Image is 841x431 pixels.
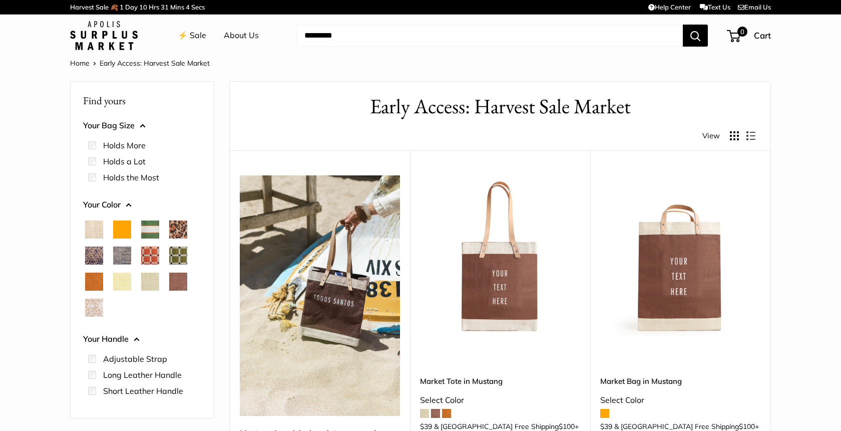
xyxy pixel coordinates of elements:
a: 0 Cart [728,28,771,44]
a: ⚡️ Sale [178,28,206,43]
label: Adjustable Strap [103,353,167,365]
span: Secs [191,3,205,11]
span: $39 [600,422,612,431]
button: Natural [85,221,103,239]
span: Early Access: Harvest Sale Market [100,59,210,68]
button: Cheetah [169,221,187,239]
img: Market Tote in Mustang [420,175,580,336]
button: Chambray [113,247,131,265]
button: Display products as list [746,131,755,140]
button: Mustang [169,273,187,291]
a: Market Bag in Mustang [600,375,760,387]
label: Holds More [103,139,146,151]
span: View [702,129,720,143]
span: 1 [120,3,124,11]
a: About Us [224,28,259,43]
button: Chenille Window Sage [169,247,187,265]
span: & [GEOGRAPHIC_DATA] Free Shipping + [614,423,759,430]
span: & [GEOGRAPHIC_DATA] Free Shipping + [434,423,579,430]
label: Holds a Lot [103,155,146,167]
img: Apolis: Surplus Market [70,21,138,50]
button: Court Green [141,221,159,239]
nav: Breadcrumb [70,57,210,70]
button: Mint Sorbet [141,273,159,291]
input: Search... [296,25,683,47]
img: Mustang is a rich chocolate mousse brown — a touch of earthy ease, bring along during slow mornin... [240,175,400,416]
span: $39 [420,422,432,431]
button: Chenille Window Brick [141,247,159,265]
span: Cart [754,30,771,41]
span: Hrs [149,3,159,11]
button: Your Handle [83,332,201,347]
span: 31 [161,3,169,11]
span: $100 [559,422,575,431]
div: Select Color [420,393,580,408]
button: Display products as grid [730,131,739,140]
a: Help Center [648,3,691,11]
a: Home [70,59,90,68]
p: Find yours [83,91,201,110]
span: 0 [737,27,747,37]
button: Blue Porcelain [85,247,103,265]
a: Market Tote in MustangMarket Tote in Mustang [420,175,580,336]
span: Day [125,3,138,11]
label: Long Leather Handle [103,369,182,381]
h1: Early Access: Harvest Sale Market [245,92,755,121]
button: Cognac [85,273,103,291]
span: 10 [139,3,147,11]
button: Your Color [83,197,201,212]
button: Your Bag Size [83,118,201,133]
label: Short Leather Handle [103,385,183,397]
button: White Porcelain [85,299,103,317]
span: Mins [170,3,184,11]
button: Search [683,25,708,47]
div: Select Color [600,393,760,408]
label: Holds the Most [103,171,159,183]
a: Text Us [700,3,730,11]
button: Orange [113,221,131,239]
span: 4 [186,3,190,11]
a: Market Tote in Mustang [420,375,580,387]
a: Email Us [738,3,771,11]
img: Market Bag in Mustang [600,175,760,336]
span: $100 [739,422,755,431]
a: Market Bag in MustangMarket Bag in Mustang [600,175,760,336]
button: Daisy [113,273,131,291]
